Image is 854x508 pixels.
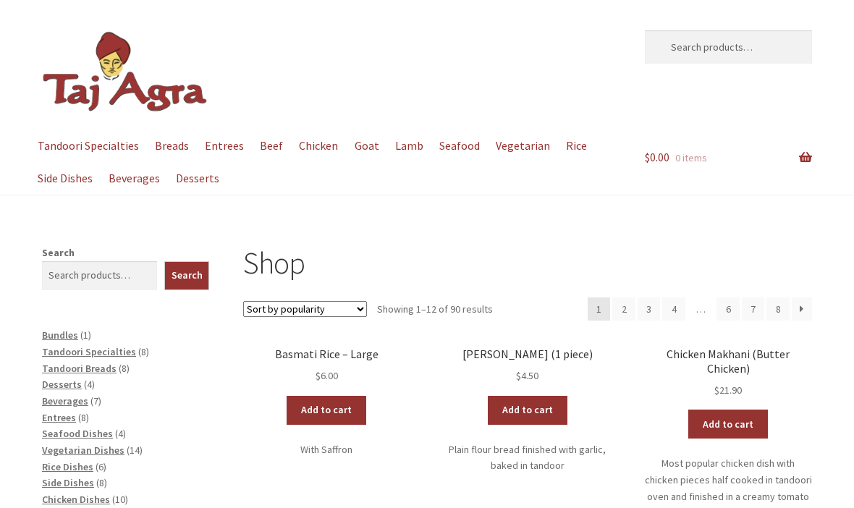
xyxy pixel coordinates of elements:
a: Rice Dishes [42,460,93,473]
a: Chicken [292,130,345,162]
a: Side Dishes [30,162,99,195]
bdi: 4.50 [516,369,538,382]
bdi: 21.90 [714,384,742,397]
input: Search products… [42,261,157,290]
span: 8 [99,476,104,489]
a: Desserts [42,378,82,391]
a: Seafood Dishes [42,427,113,440]
h1: Shop [243,245,812,281]
span: 4 [87,378,92,391]
span: 0.00 [645,150,669,164]
a: Breads [148,130,195,162]
a: [PERSON_NAME] (1 piece) $4.50 [444,347,611,384]
a: Entrees [42,411,76,424]
a: Add to cart: “Basmati Rice - Large” [287,396,366,425]
a: Desserts [169,162,226,195]
a: Page 8 [766,297,790,321]
a: Tandoori Specialties [30,130,145,162]
a: Page 6 [716,297,740,321]
p: With Saffron [243,441,410,458]
a: Side Dishes [42,476,94,489]
a: Entrees [198,130,250,162]
a: Beverages [101,162,166,195]
span: 0 items [675,151,707,164]
span: $ [645,150,650,164]
a: Vegetarian [489,130,557,162]
a: Seafood [432,130,486,162]
span: 8 [122,362,127,375]
a: Beverages [42,394,88,407]
a: $0.00 0 items [645,130,812,186]
a: Tandoori Breads [42,362,117,375]
a: Rice [559,130,594,162]
span: 7 [93,394,98,407]
h2: [PERSON_NAME] (1 piece) [444,347,611,361]
span: $ [516,369,521,382]
span: 8 [141,345,146,358]
a: Lamb [388,130,430,162]
span: … [688,297,715,321]
img: Dickson | Taj Agra Indian Restaurant [42,30,208,114]
span: 8 [81,411,86,424]
a: Tandoori Specialties [42,345,136,358]
span: 6 [98,460,103,473]
span: $ [714,384,719,397]
a: Add to cart: “Chicken Makhani (Butter Chicken)” [688,410,768,439]
a: Page 7 [742,297,765,321]
nav: Primary Navigation [42,130,611,195]
a: Add to cart: “Garlic Naan (1 piece)” [488,396,567,425]
p: Showing 1–12 of 90 results [377,297,493,321]
a: Chicken Dishes [42,493,110,506]
span: 1 [83,329,88,342]
button: Search [164,261,210,290]
label: Search [42,246,75,259]
h2: Chicken Makhani (Butter Chicken) [645,347,812,376]
input: Search products… [645,30,812,64]
a: Page 3 [638,297,661,321]
span: 14 [130,444,140,457]
p: Plain flour bread finished with garlic, baked in tandoor [444,441,611,474]
a: Bundles [42,329,78,342]
span: 10 [115,493,125,506]
select: Shop order [243,301,367,317]
a: Page 4 [662,297,685,321]
nav: Product Pagination [588,297,812,321]
span: Page 1 [588,297,611,321]
a: → [792,297,812,321]
a: Goat [347,130,386,162]
bdi: 6.00 [316,369,338,382]
a: Vegetarian Dishes [42,444,124,457]
h2: Basmati Rice – Large [243,347,410,361]
a: Basmati Rice – Large $6.00 [243,347,410,384]
a: Page 2 [612,297,635,321]
a: Chicken Makhani (Butter Chicken) $21.90 [645,347,812,398]
a: Beef [253,130,290,162]
span: 4 [118,427,123,440]
span: $ [316,369,321,382]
